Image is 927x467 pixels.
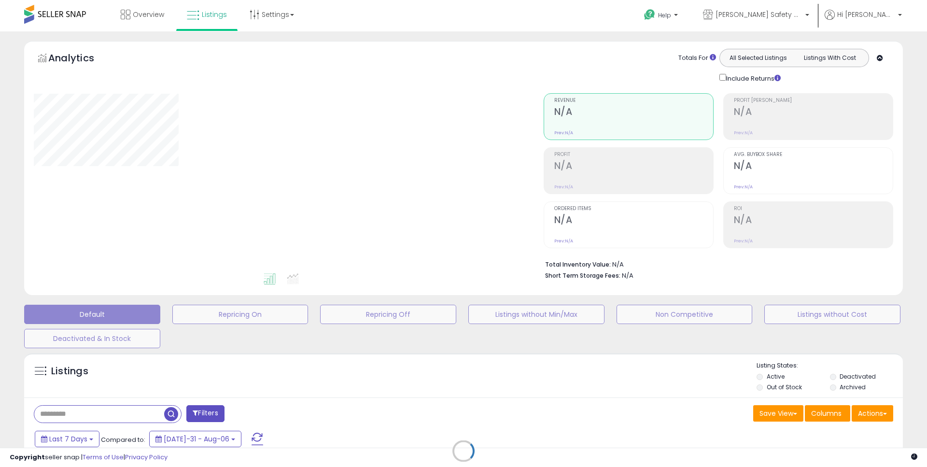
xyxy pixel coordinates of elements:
[202,10,227,19] span: Listings
[10,453,168,462] div: seller snap | |
[545,260,611,269] b: Total Inventory Value:
[734,160,893,173] h2: N/A
[622,271,633,280] span: N/A
[554,184,573,190] small: Prev: N/A
[545,258,886,269] li: N/A
[554,214,713,227] h2: N/A
[554,238,573,244] small: Prev: N/A
[554,206,713,212] span: Ordered Items
[554,160,713,173] h2: N/A
[734,152,893,157] span: Avg. Buybox Share
[837,10,895,19] span: Hi [PERSON_NAME]
[320,305,456,324] button: Repricing Off
[825,10,902,31] a: Hi [PERSON_NAME]
[636,1,688,31] a: Help
[554,152,713,157] span: Profit
[545,271,620,280] b: Short Term Storage Fees:
[24,329,160,348] button: Deactivated & In Stock
[734,98,893,103] span: Profit [PERSON_NAME]
[172,305,309,324] button: Repricing On
[734,238,753,244] small: Prev: N/A
[764,305,900,324] button: Listings without Cost
[617,305,753,324] button: Non Competitive
[712,72,792,84] div: Include Returns
[10,453,45,462] strong: Copyright
[734,214,893,227] h2: N/A
[554,130,573,136] small: Prev: N/A
[658,11,671,19] span: Help
[48,51,113,67] h5: Analytics
[734,184,753,190] small: Prev: N/A
[716,10,802,19] span: [PERSON_NAME] Safety & Supply
[734,206,893,212] span: ROI
[678,54,716,63] div: Totals For
[554,106,713,119] h2: N/A
[722,52,794,64] button: All Selected Listings
[734,130,753,136] small: Prev: N/A
[734,106,893,119] h2: N/A
[644,9,656,21] i: Get Help
[794,52,866,64] button: Listings With Cost
[468,305,604,324] button: Listings without Min/Max
[554,98,713,103] span: Revenue
[24,305,160,324] button: Default
[133,10,164,19] span: Overview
